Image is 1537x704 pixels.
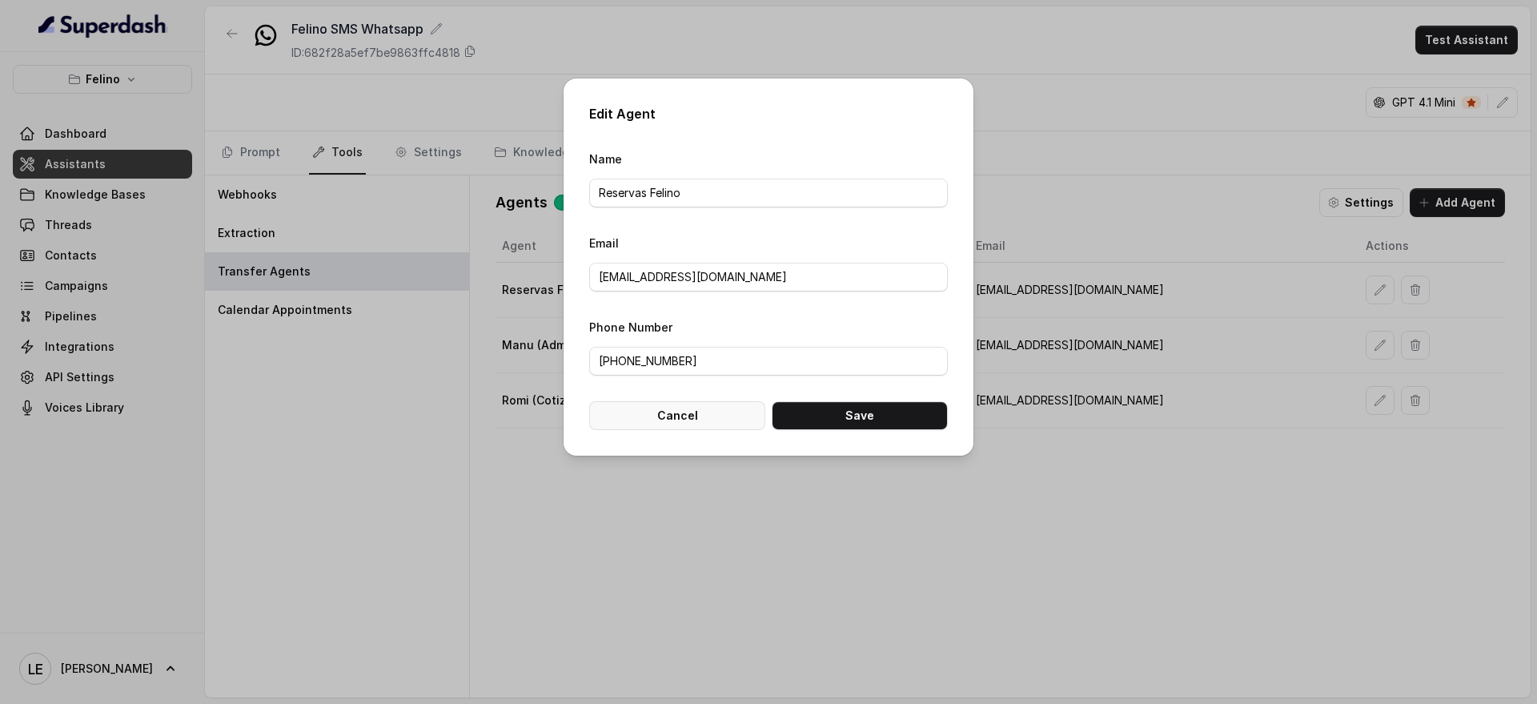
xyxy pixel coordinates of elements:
[589,152,622,166] label: Name
[589,320,672,334] label: Phone Number
[589,236,619,250] label: Email
[589,401,765,430] button: Cancel
[589,104,948,123] h2: Edit Agent
[772,401,948,430] button: Save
